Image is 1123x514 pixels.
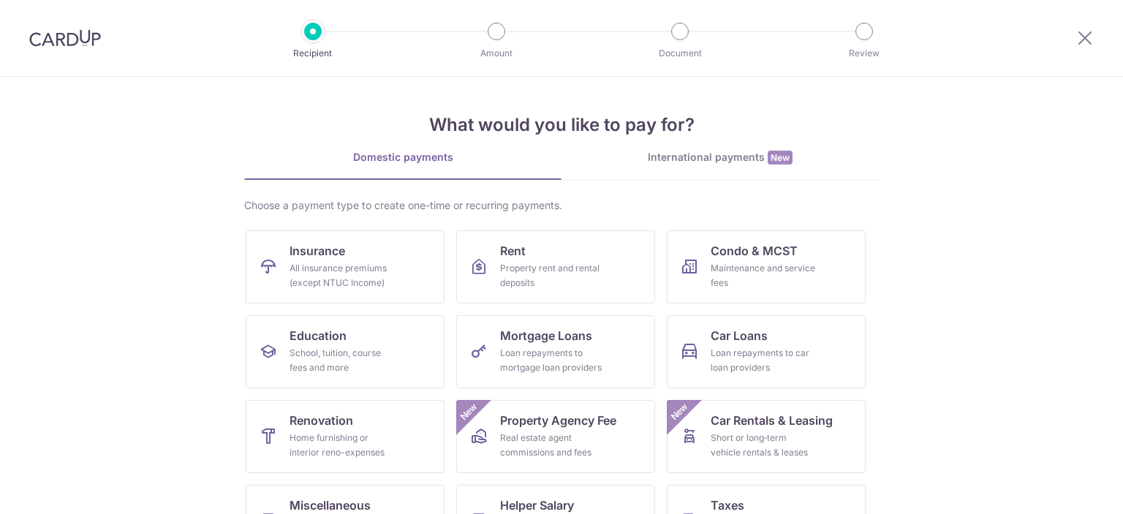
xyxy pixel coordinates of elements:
[442,46,551,61] p: Amount
[810,46,918,61] p: Review
[456,400,655,473] a: Property Agency FeeReal estate agent commissions and feesNew
[711,261,816,290] div: Maintenance and service fees
[456,230,655,303] a: RentProperty rent and rental deposits
[667,230,866,303] a: Condo & MCSTMaintenance and service fees
[500,242,526,260] span: Rent
[290,261,395,290] div: All insurance premiums (except NTUC Income)
[500,346,605,375] div: Loan repayments to mortgage loan providers
[500,261,605,290] div: Property rent and rental deposits
[711,327,768,344] span: Car Loans
[1032,470,1108,507] iframe: 打开一个小组件，您可以在其中找到更多信息
[246,400,445,473] a: RenovationHome furnishing or interior reno-expenses
[290,242,345,260] span: Insurance
[259,46,367,61] p: Recipient
[500,327,592,344] span: Mortgage Loans
[667,315,866,388] a: Car LoansLoan repayments to car loan providers
[246,315,445,388] a: EducationSchool, tuition, course fees and more
[244,112,879,138] h4: What would you like to pay for?
[290,346,395,375] div: School, tuition, course fees and more
[668,400,692,424] span: New
[500,412,616,429] span: Property Agency Fee
[711,346,816,375] div: Loan repayments to car loan providers
[711,431,816,460] div: Short or long‑term vehicle rentals & leases
[561,150,879,165] div: International payments
[290,412,353,429] span: Renovation
[667,400,866,473] a: Car Rentals & LeasingShort or long‑term vehicle rentals & leasesNew
[711,242,798,260] span: Condo & MCST
[290,327,347,344] span: Education
[246,230,445,303] a: InsuranceAll insurance premiums (except NTUC Income)
[290,431,395,460] div: Home furnishing or interior reno-expenses
[244,198,879,213] div: Choose a payment type to create one-time or recurring payments.
[711,412,833,429] span: Car Rentals & Leasing
[456,315,655,388] a: Mortgage LoansLoan repayments to mortgage loan providers
[768,151,793,165] span: New
[711,496,744,514] span: Taxes
[500,431,605,460] div: Real estate agent commissions and fees
[500,496,574,514] span: Helper Salary
[457,400,481,424] span: New
[244,150,561,165] div: Domestic payments
[29,29,101,47] img: CardUp
[290,496,371,514] span: Miscellaneous
[626,46,734,61] p: Document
